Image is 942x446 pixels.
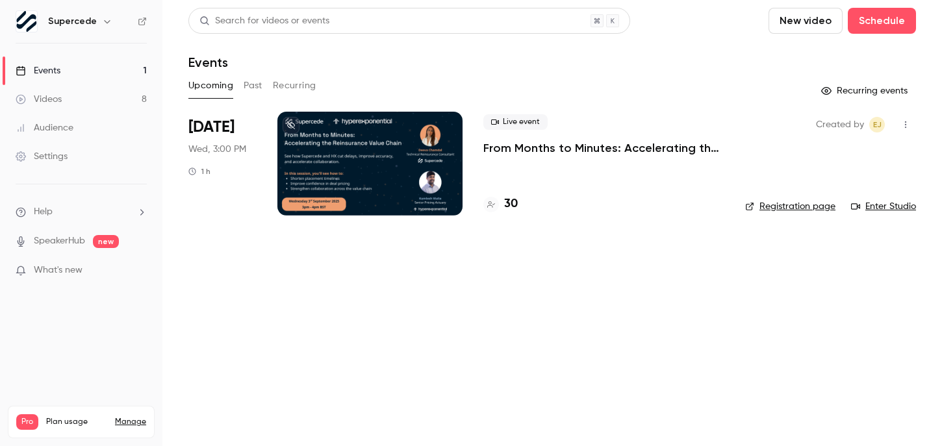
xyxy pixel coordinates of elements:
div: Videos [16,93,62,106]
div: 1 h [188,166,210,177]
span: Wed, 3:00 PM [188,143,246,156]
h1: Events [188,55,228,70]
h4: 30 [504,195,518,213]
span: EJ [873,117,882,132]
div: Settings [16,150,68,163]
button: Upcoming [188,75,233,96]
div: Events [16,64,60,77]
h6: Supercede [48,15,97,28]
a: 30 [483,195,518,213]
button: New video [769,8,843,34]
div: Sep 3 Wed, 3:00 PM (Europe/London) [188,112,257,216]
span: Pro [16,414,38,430]
div: Search for videos or events [199,14,329,28]
button: Past [244,75,262,96]
span: Created by [816,117,864,132]
a: From Months to Minutes: Accelerating the Reinsurance Value Chain [483,140,724,156]
a: Registration page [745,200,835,213]
span: Help [34,205,53,219]
button: Schedule [848,8,916,34]
button: Recurring [273,75,316,96]
span: new [93,235,119,248]
span: Ellie James [869,117,885,132]
a: Enter Studio [851,200,916,213]
span: What's new [34,264,83,277]
img: Supercede [16,11,37,32]
span: Live event [483,114,548,130]
iframe: Noticeable Trigger [131,265,147,277]
span: [DATE] [188,117,235,138]
div: Audience [16,121,73,134]
li: help-dropdown-opener [16,205,147,219]
button: Recurring events [815,81,916,101]
span: Plan usage [46,417,107,427]
a: Manage [115,417,146,427]
a: SpeakerHub [34,234,85,248]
